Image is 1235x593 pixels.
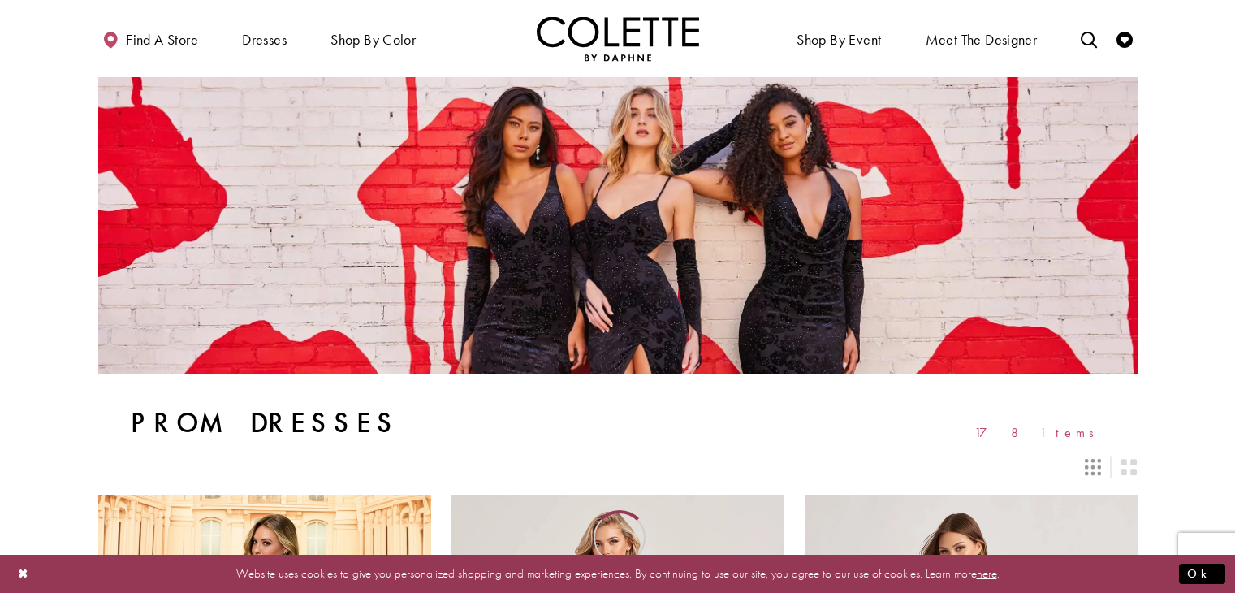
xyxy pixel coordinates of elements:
a: Meet the designer [922,16,1042,61]
a: Visit Home Page [537,16,699,61]
span: Shop by color [330,32,416,48]
span: Find a store [126,32,198,48]
p: Website uses cookies to give you personalized shopping and marketing experiences. By continuing t... [117,563,1118,585]
a: Check Wishlist [1112,16,1137,61]
h1: Prom Dresses [131,407,399,439]
button: Close Dialog [10,560,37,588]
span: Dresses [242,32,287,48]
span: 178 items [974,426,1105,439]
span: Shop By Event [792,16,885,61]
button: Submit Dialog [1179,564,1225,584]
a: Find a store [98,16,202,61]
span: Shop by color [326,16,420,61]
span: Meet the designer [926,32,1038,48]
a: Toggle search [1077,16,1101,61]
span: Shop By Event [797,32,881,48]
div: Layout Controls [89,449,1147,485]
span: Switch layout to 3 columns [1085,459,1101,475]
span: Switch layout to 2 columns [1121,459,1137,475]
span: Dresses [238,16,291,61]
a: here [977,565,997,582]
img: Colette by Daphne [537,16,699,61]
